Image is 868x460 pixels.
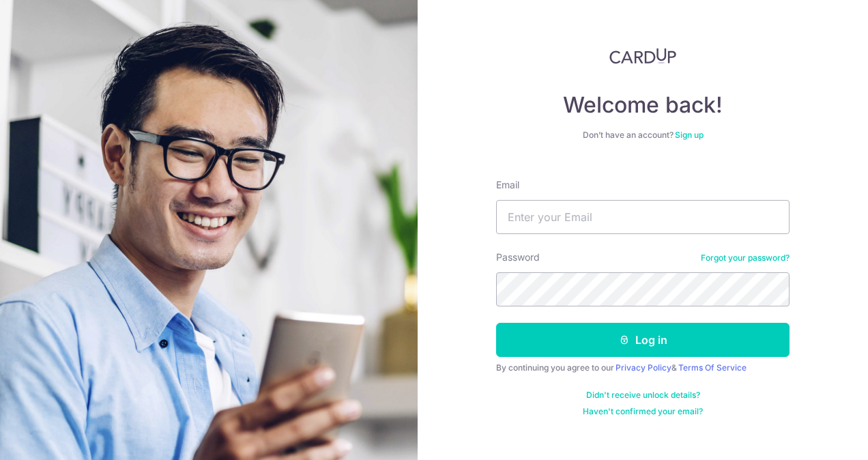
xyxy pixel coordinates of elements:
[678,362,747,373] a: Terms Of Service
[586,390,700,401] a: Didn't receive unlock details?
[616,362,671,373] a: Privacy Policy
[609,48,676,64] img: CardUp Logo
[583,406,703,417] a: Haven't confirmed your email?
[496,200,790,234] input: Enter your Email
[496,250,540,264] label: Password
[701,253,790,263] a: Forgot your password?
[496,323,790,357] button: Log in
[496,130,790,141] div: Don’t have an account?
[496,178,519,192] label: Email
[496,91,790,119] h4: Welcome back!
[496,362,790,373] div: By continuing you agree to our &
[675,130,704,140] a: Sign up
